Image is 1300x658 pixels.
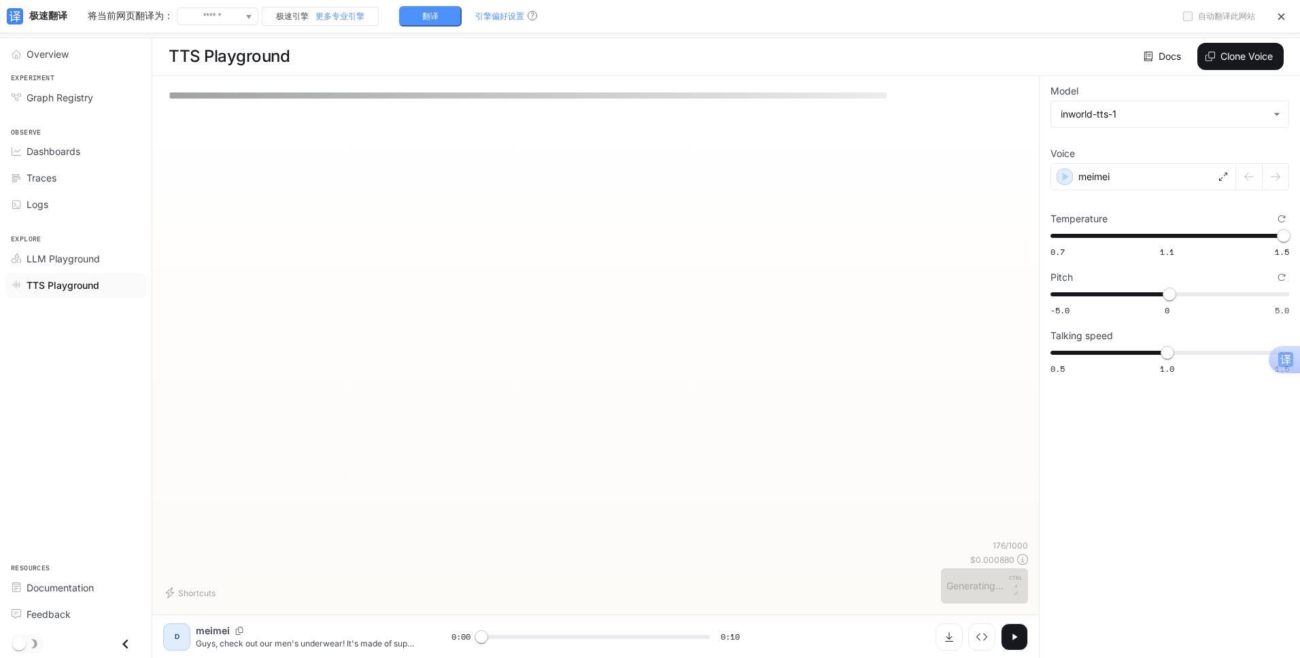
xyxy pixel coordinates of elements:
[1078,170,1110,184] p: meimei
[1050,273,1073,282] p: Pitch
[230,627,249,635] button: Copy Voice ID
[5,247,146,271] a: LLM Playground
[27,47,69,61] span: Overview
[5,576,146,600] a: Documentation
[451,630,471,644] span: 0:00
[5,139,146,163] a: Dashboards
[1050,363,1065,375] span: 0.5
[196,638,419,649] p: Guys, check out our men's underwear! It's made of super - soft fabric, offering ultimate comfort....
[27,252,100,266] span: LLM Playground
[1061,107,1267,121] div: inworld-tts-1
[163,582,221,604] button: Shortcuts
[5,192,146,216] a: Logs
[1050,214,1108,224] p: Temperature
[27,90,93,105] span: Graph Registry
[1160,363,1174,375] span: 1.0
[1051,101,1288,127] div: inworld-tts-1
[110,630,141,658] button: Close drawer
[166,626,188,648] div: D
[968,623,995,651] button: Inspect
[1050,86,1078,96] p: Model
[27,607,71,621] span: Feedback
[1141,43,1186,70] a: Docs
[993,540,1028,551] p: 176 / 1000
[1050,331,1113,341] p: Talking speed
[1275,246,1289,258] span: 1.5
[27,278,99,292] span: TTS Playground
[1274,211,1289,226] button: Reset to default
[27,197,48,211] span: Logs
[196,624,230,638] p: meimei
[1050,246,1065,258] span: 0.7
[5,166,146,190] a: Traces
[1274,270,1289,285] button: Reset to default
[5,273,146,297] a: TTS Playground
[936,623,963,651] button: Download audio
[1160,246,1174,258] span: 1.1
[721,630,740,644] span: 0:10
[1050,305,1070,316] span: -5.0
[27,171,56,185] span: Traces
[1165,305,1169,316] span: 0
[970,554,1014,566] p: $ 0.000880
[27,581,94,595] span: Documentation
[27,144,80,158] span: Dashboards
[1050,149,1075,158] p: Voice
[169,43,290,70] h1: TTS Playground
[5,86,146,109] a: Graph Registry
[1197,43,1284,70] button: Clone Voice
[5,602,146,626] a: Feedback
[1275,305,1289,316] span: 5.0
[12,636,26,651] span: Dark mode toggle
[5,42,146,66] a: Overview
